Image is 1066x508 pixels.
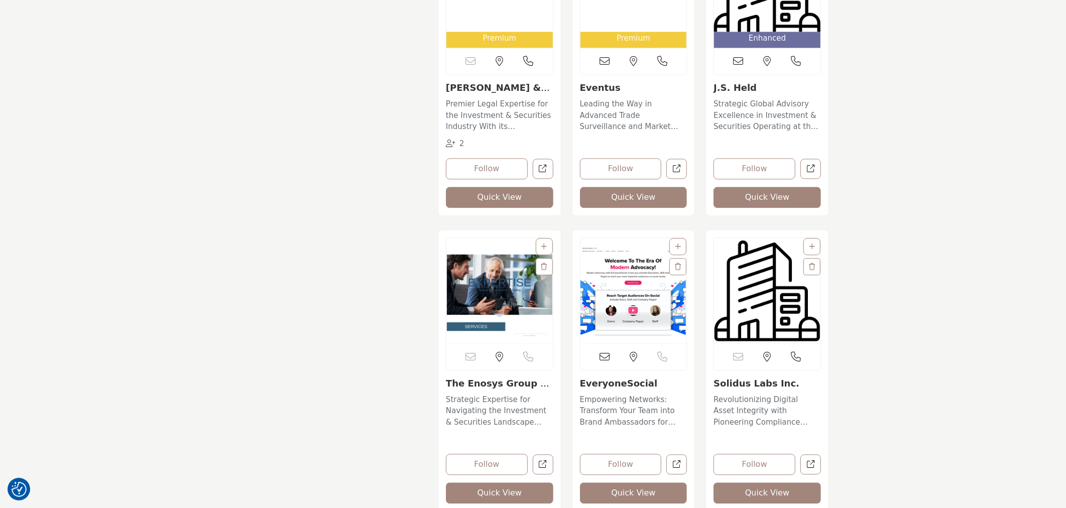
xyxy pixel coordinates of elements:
[580,82,687,93] h3: Eventus
[580,158,662,179] button: Follow
[714,378,821,389] h3: Solidus Labs Inc.
[446,158,528,179] button: Follow
[809,242,815,250] a: Add To List
[446,378,552,400] a: The Enosys Group LLC...
[666,454,687,475] a: Open everyonesocial in new tab
[580,238,687,343] img: EveryoneSocial
[483,33,516,44] span: Premium
[675,242,681,250] a: Add To List
[714,98,821,133] p: Strategic Global Advisory Excellence in Investment & Securities Operating at the forefront of the...
[714,378,799,389] a: Solidus Labs Inc.
[446,187,553,208] button: Quick View
[533,454,553,475] a: Open the-enosys-group-llc in new tab
[446,238,553,343] a: Open Listing in new tab
[12,482,27,497] img: Revisit consent button
[580,238,687,343] a: Open Listing in new tab
[714,392,821,428] a: Revolutionizing Digital Asset Integrity with Pioneering Compliance Solutions Operating at the for...
[580,187,687,208] button: Quick View
[714,454,795,475] button: Follow
[446,98,553,133] p: Premier Legal Expertise for the Investment & Securities Industry With its headquarters in [GEOGRA...
[800,159,821,179] a: Open js-held in new tab
[446,82,553,93] h3: Moore & Van Allen, PLLC
[714,482,821,503] button: Quick View
[714,238,820,343] a: Open Listing in new tab
[446,378,553,389] h3: The Enosys Group LLC
[749,33,786,44] span: Enhanced
[533,159,553,179] a: Open moore-van-allen-pllc in new tab
[617,33,650,44] span: Premium
[541,242,547,250] a: Add To List
[800,454,821,475] a: Open solidus-labs-inc in new tab
[580,96,687,133] a: Leading the Way in Advanced Trade Surveillance and Market Risk Solutions With unparalleled expert...
[580,82,621,93] a: Eventus
[714,158,795,179] button: Follow
[580,394,687,428] p: Empowering Networks: Transform Your Team into Brand Ambassadors for Unmatched Growth Operating at...
[580,482,687,503] button: Quick View
[580,454,662,475] button: Follow
[446,82,552,104] a: [PERSON_NAME] & [PERSON_NAME], P...
[459,139,464,148] span: 2
[580,392,687,428] a: Empowering Networks: Transform Your Team into Brand Ambassadors for Unmatched Growth Operating at...
[580,378,658,389] a: EveryoneSocial
[580,98,687,133] p: Leading the Way in Advanced Trade Surveillance and Market Risk Solutions With unparalleled expert...
[714,394,821,428] p: Revolutionizing Digital Asset Integrity with Pioneering Compliance Solutions Operating at the for...
[714,238,820,343] img: Solidus Labs Inc.
[446,482,553,503] button: Quick View
[446,394,553,428] p: Strategic Expertise for Navigating the Investment & Securities Landscape Established in [DATE], t...
[12,482,27,497] button: Consent Preferences
[446,392,553,428] a: Strategic Expertise for Navigating the Investment & Securities Landscape Established in [DATE], t...
[446,138,464,150] div: Followers
[714,187,821,208] button: Quick View
[446,238,553,343] img: The Enosys Group LLC
[446,96,553,133] a: Premier Legal Expertise for the Investment & Securities Industry With its headquarters in [GEOGRA...
[446,454,528,475] button: Follow
[580,378,687,389] h3: EveryoneSocial
[714,82,821,93] h3: J.S. Held
[666,159,687,179] a: Open eventus in new tab
[714,82,757,93] a: J.S. Held
[714,96,821,133] a: Strategic Global Advisory Excellence in Investment & Securities Operating at the forefront of the...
